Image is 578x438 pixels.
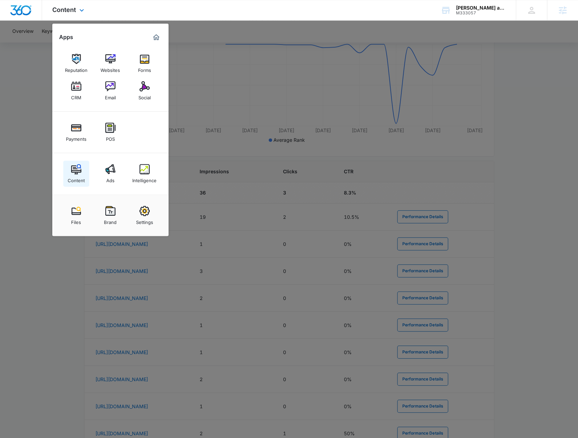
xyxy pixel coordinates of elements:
[132,174,157,183] div: Intelligence
[97,50,123,76] a: Websites
[63,202,89,228] a: Files
[132,202,158,228] a: Settings
[105,91,116,100] div: Email
[106,174,115,183] div: Ads
[456,11,506,15] div: account id
[456,5,506,11] div: account name
[104,216,117,225] div: Brand
[97,119,123,145] a: POS
[106,133,115,142] div: POS
[63,161,89,187] a: Content
[63,78,89,104] a: CRM
[132,50,158,76] a: Forms
[52,6,76,13] span: Content
[151,32,162,43] a: Marketing 360® Dashboard
[68,174,85,183] div: Content
[65,64,88,73] div: Reputation
[71,91,81,100] div: CRM
[138,91,151,100] div: Social
[132,161,158,187] a: Intelligence
[63,50,89,76] a: Reputation
[138,64,151,73] div: Forms
[97,202,123,228] a: Brand
[136,216,153,225] div: Settings
[71,216,81,225] div: Files
[63,119,89,145] a: Payments
[100,64,120,73] div: Websites
[132,78,158,104] a: Social
[59,34,73,40] h2: Apps
[97,78,123,104] a: Email
[97,161,123,187] a: Ads
[66,133,86,142] div: Payments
